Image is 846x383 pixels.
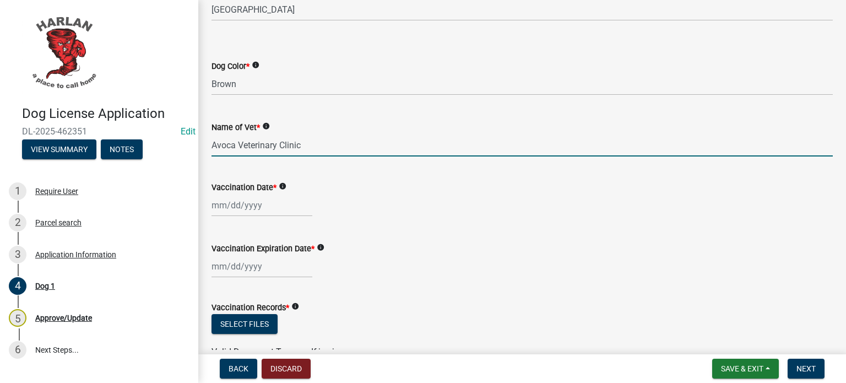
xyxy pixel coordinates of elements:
a: Edit [181,126,196,137]
label: Vaccination Records [211,304,289,312]
button: Next [788,359,825,379]
button: Save & Exit [712,359,779,379]
span: Valid Document Types: pdf,jpg,jpeg [211,347,349,357]
button: Notes [101,139,143,159]
div: 3 [9,246,26,263]
label: Dog Color [211,63,250,71]
span: DL-2025-462351 [22,126,176,137]
div: 4 [9,277,26,295]
div: 2 [9,214,26,231]
i: info [252,61,259,69]
wm-modal-confirm: Edit Application Number [181,126,196,137]
div: Application Information [35,251,116,258]
i: info [291,303,299,310]
button: View Summary [22,139,96,159]
span: Save & Exit [721,364,763,373]
i: info [262,122,270,130]
div: 5 [9,309,26,327]
wm-modal-confirm: Notes [101,145,143,154]
h4: Dog License Application [22,106,189,122]
i: info [279,182,286,190]
div: 6 [9,341,26,359]
i: info [317,244,324,251]
button: Back [220,359,257,379]
label: Vaccination Date [211,184,276,192]
span: Back [229,364,248,373]
div: Require User [35,187,78,195]
div: 1 [9,182,26,200]
label: Vaccination Expiration Date [211,245,314,253]
div: Approve/Update [35,314,92,322]
div: Parcel search [35,219,82,226]
button: Discard [262,359,311,379]
wm-modal-confirm: Summary [22,145,96,154]
span: Next [796,364,816,373]
label: Name of Vet [211,124,260,132]
input: mm/dd/yyyy [211,255,312,278]
img: City of Harlan, Iowa [22,12,105,94]
button: Select files [211,314,278,334]
div: Dog 1 [35,282,55,290]
input: mm/dd/yyyy [211,194,312,217]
